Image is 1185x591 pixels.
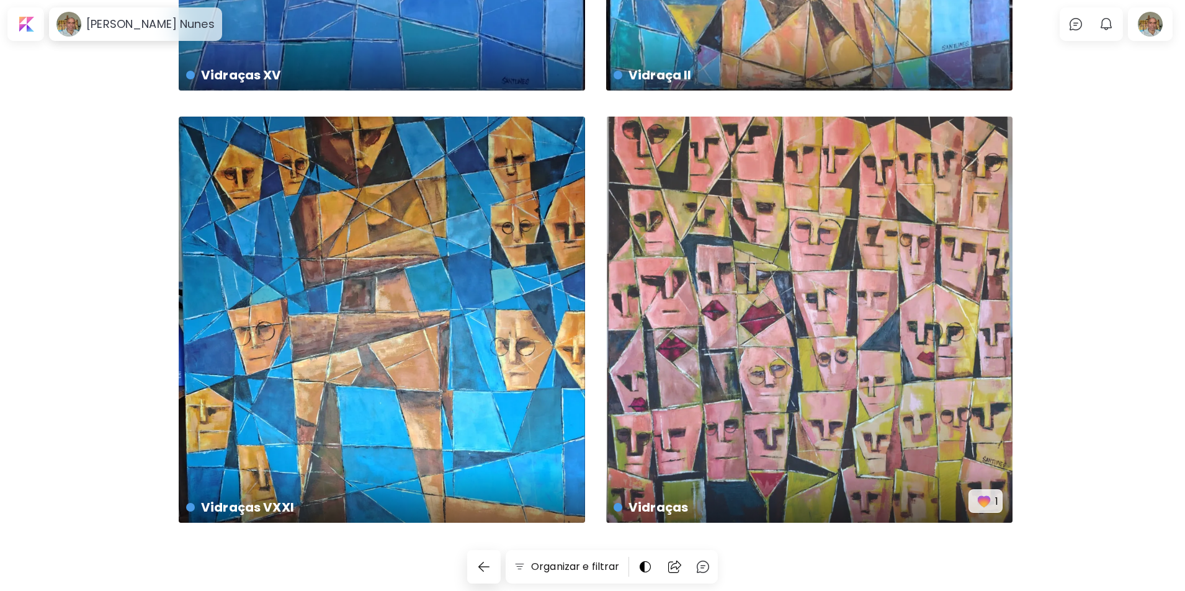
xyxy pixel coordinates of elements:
img: favorites [975,492,993,510]
h4: Vidraça II [614,66,1003,84]
h4: Vidraças [614,498,968,517]
img: bellIcon [1099,17,1114,32]
h4: Vidraças VXXI [186,498,575,517]
img: back [476,559,491,574]
button: favorites1 [968,489,1003,513]
p: 1 [995,494,998,509]
img: chatIcon [1068,17,1083,32]
h6: [PERSON_NAME] Nunes [86,17,215,32]
a: back [467,550,506,584]
h4: Vidraças XV [186,66,575,84]
button: bellIcon [1096,14,1117,35]
button: back [467,550,501,584]
a: Vidraças VXXIhttps://cdn.kaleido.art/CDN/Artwork/175716/Primary/medium.webp?updated=778803 [179,117,585,523]
h6: Organizar e filtrar [531,559,619,574]
img: chatIcon [695,559,710,574]
a: Vidraçasfavorites1https://cdn.kaleido.art/CDN/Artwork/175707/Primary/medium.webp?updated=778746 [606,117,1013,523]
